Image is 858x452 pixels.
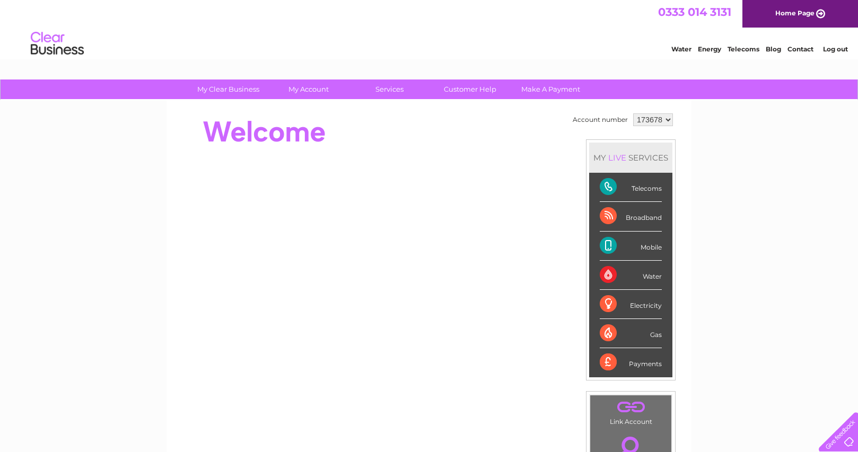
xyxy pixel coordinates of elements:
[590,395,672,428] td: Link Account
[728,45,759,53] a: Telecoms
[265,79,353,99] a: My Account
[658,5,731,19] a: 0333 014 3131
[600,261,662,290] div: Water
[179,6,680,51] div: Clear Business is a trading name of Verastar Limited (registered in [GEOGRAPHIC_DATA] No. 3667643...
[600,202,662,231] div: Broadband
[30,28,84,60] img: logo.png
[600,173,662,202] div: Telecoms
[185,79,272,99] a: My Clear Business
[698,45,721,53] a: Energy
[787,45,813,53] a: Contact
[600,232,662,261] div: Mobile
[507,79,594,99] a: Make A Payment
[766,45,781,53] a: Blog
[600,319,662,348] div: Gas
[600,290,662,319] div: Electricity
[346,79,433,99] a: Services
[671,45,691,53] a: Water
[823,45,848,53] a: Log out
[426,79,514,99] a: Customer Help
[589,143,672,173] div: MY SERVICES
[593,398,669,416] a: .
[600,348,662,377] div: Payments
[606,153,628,163] div: LIVE
[570,111,631,129] td: Account number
